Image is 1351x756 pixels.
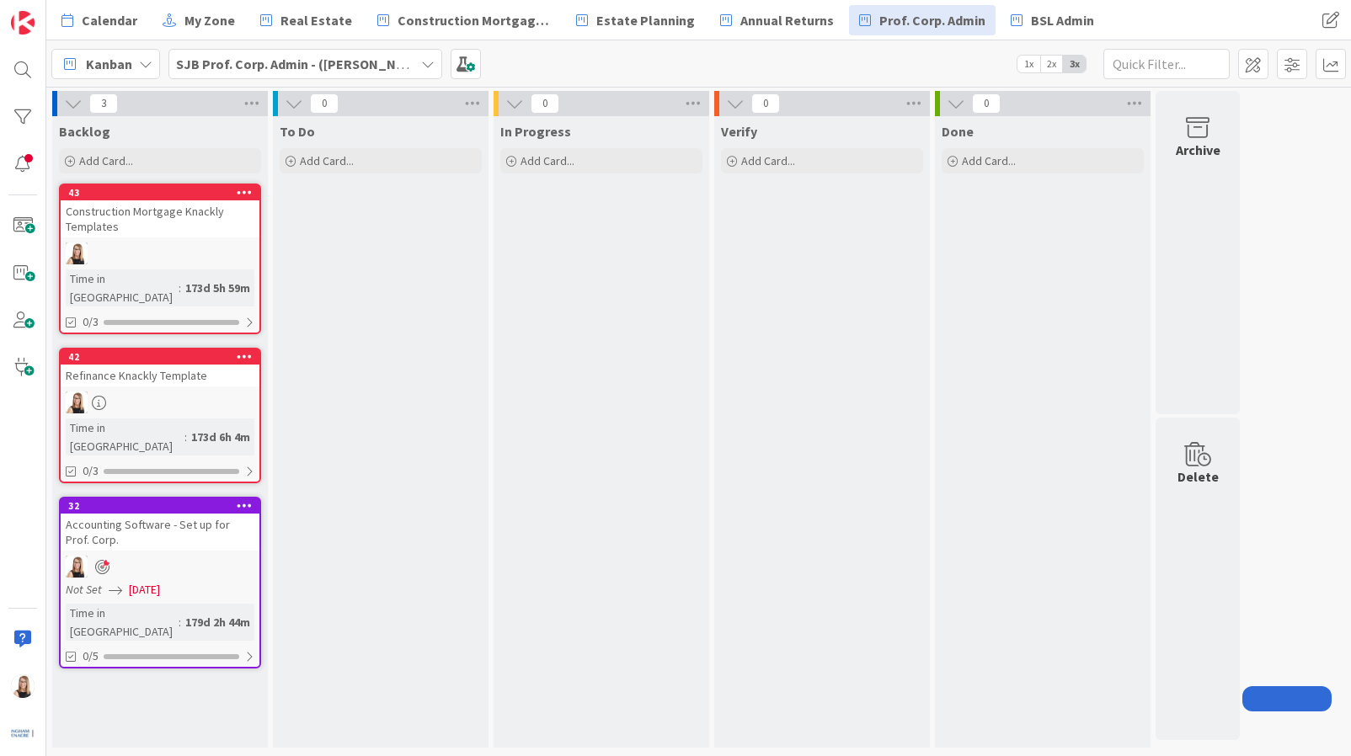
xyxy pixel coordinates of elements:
[66,582,102,597] i: Not Set
[176,56,560,72] b: SJB Prof. Corp. Admin - ([PERSON_NAME] and [PERSON_NAME])
[61,391,259,413] div: DB
[61,365,259,386] div: Refinance Knackly Template
[1040,56,1063,72] span: 2x
[129,581,160,599] span: [DATE]
[1031,10,1094,30] span: BSL Admin
[962,153,1016,168] span: Add Card...
[11,11,35,35] img: Visit kanbanzone.com
[250,5,362,35] a: Real Estate
[59,348,261,483] a: 42Refinance Knackly TemplateDBTime in [GEOGRAPHIC_DATA]:173d 6h 4m0/3
[66,418,184,455] div: Time in [GEOGRAPHIC_DATA]
[82,10,137,30] span: Calendar
[181,279,254,297] div: 173d 5h 59m
[179,279,181,297] span: :
[66,242,88,264] img: DB
[367,5,561,35] a: Construction Mortgages - Draws
[596,10,695,30] span: Estate Planning
[61,185,259,237] div: 43Construction Mortgage Knackly Templates
[181,613,254,631] div: 179d 2h 44m
[68,187,259,199] div: 43
[61,349,259,365] div: 42
[721,123,757,140] span: Verify
[1177,466,1219,487] div: Delete
[1063,56,1086,72] span: 3x
[66,391,88,413] img: DB
[86,54,132,74] span: Kanban
[11,674,35,698] img: DB
[83,462,99,480] span: 0/3
[300,153,354,168] span: Add Card...
[61,498,259,551] div: 32Accounting Software - Set up for Prof. Corp.
[280,10,352,30] span: Real Estate
[83,647,99,665] span: 0/5
[59,184,261,334] a: 43Construction Mortgage Knackly TemplatesDBTime in [GEOGRAPHIC_DATA]:173d 5h 59m0/3
[89,93,118,114] span: 3
[79,153,133,168] span: Add Card...
[184,10,235,30] span: My Zone
[879,10,985,30] span: Prof. Corp. Admin
[61,349,259,386] div: 42Refinance Knackly Template
[972,93,1001,114] span: 0
[500,123,571,140] span: In Progress
[66,556,88,578] img: DB
[751,93,780,114] span: 0
[740,10,834,30] span: Annual Returns
[280,123,315,140] span: To Do
[1176,140,1220,160] div: Archive
[59,123,110,140] span: Backlog
[61,514,259,551] div: Accounting Software - Set up for Prof. Corp.
[849,5,996,35] a: Prof. Corp. Admin
[942,123,974,140] span: Done
[61,200,259,237] div: Construction Mortgage Knackly Templates
[68,351,259,363] div: 42
[531,93,559,114] span: 0
[179,613,181,631] span: :
[710,5,844,35] a: Annual Returns
[61,498,259,514] div: 32
[51,5,147,35] a: Calendar
[61,242,259,264] div: DB
[59,497,261,668] a: 32Accounting Software - Set up for Prof. Corp.DBNot Set[DATE]Time in [GEOGRAPHIC_DATA]:179d 2h 44...
[152,5,245,35] a: My Zone
[566,5,705,35] a: Estate Planning
[61,556,259,578] div: DB
[1103,49,1230,79] input: Quick Filter...
[310,93,339,114] span: 0
[187,428,254,446] div: 173d 6h 4m
[1017,56,1040,72] span: 1x
[11,721,35,745] img: avatar
[66,604,179,641] div: Time in [GEOGRAPHIC_DATA]
[741,153,795,168] span: Add Card...
[1001,5,1104,35] a: BSL Admin
[184,428,187,446] span: :
[398,10,551,30] span: Construction Mortgages - Draws
[83,313,99,331] span: 0/3
[68,500,259,512] div: 32
[66,269,179,306] div: Time in [GEOGRAPHIC_DATA]
[521,153,574,168] span: Add Card...
[61,185,259,200] div: 43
